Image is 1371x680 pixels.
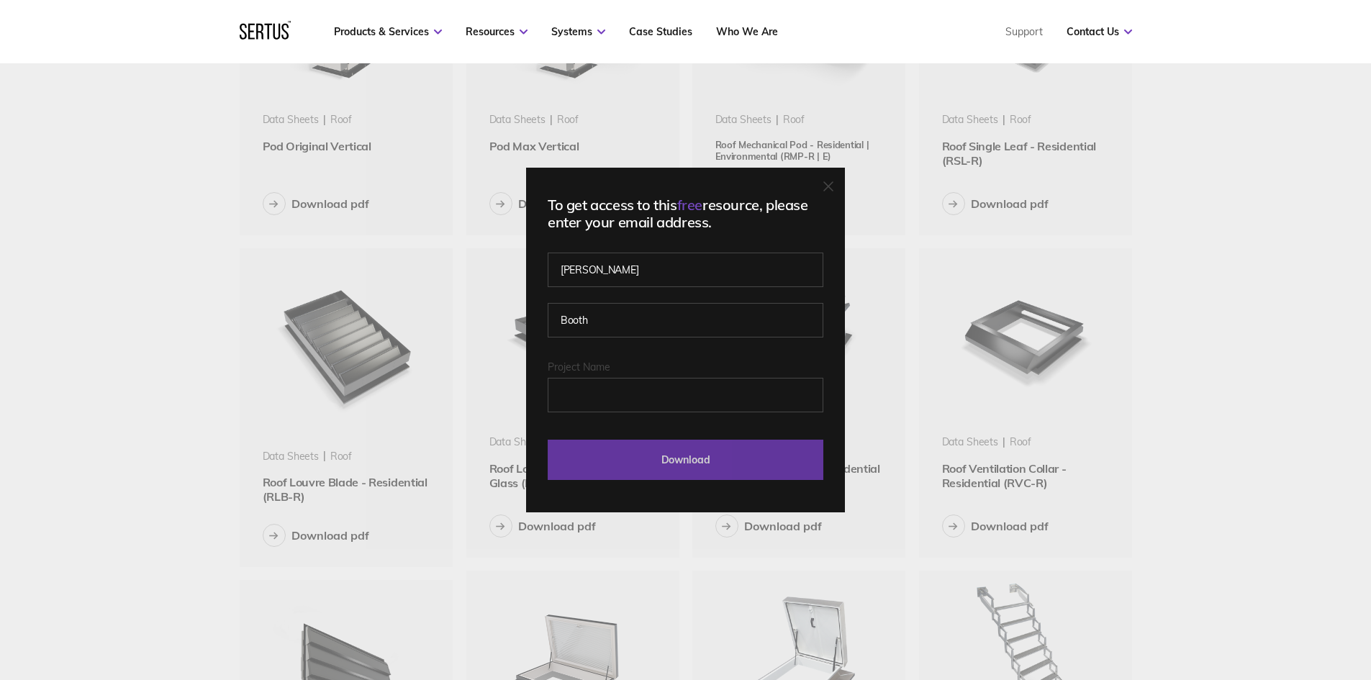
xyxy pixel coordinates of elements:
[548,196,823,231] div: To get access to this resource, please enter your email address.
[629,25,692,38] a: Case Studies
[1112,513,1371,680] iframe: Chat Widget
[548,440,823,480] input: Download
[551,25,605,38] a: Systems
[677,196,702,214] span: free
[1005,25,1043,38] a: Support
[716,25,778,38] a: Who We Are
[548,303,823,337] input: Last name*
[1067,25,1132,38] a: Contact Us
[548,253,823,287] input: First name*
[466,25,528,38] a: Resources
[334,25,442,38] a: Products & Services
[548,361,610,373] span: Project Name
